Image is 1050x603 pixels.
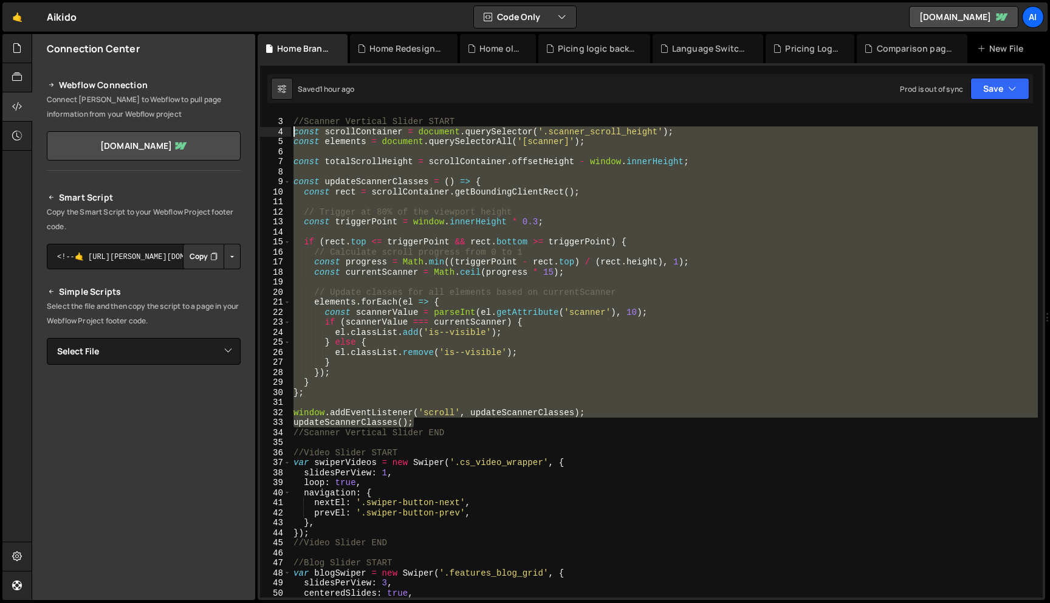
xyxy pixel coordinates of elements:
div: Home Branch.js [277,43,333,55]
div: 37 [260,458,291,468]
div: 25 [260,337,291,348]
div: 22 [260,308,291,318]
div: 4 [260,127,291,137]
div: 15 [260,237,291,247]
div: 7 [260,157,291,167]
div: Pricing Logic.js [785,43,840,55]
div: 47 [260,558,291,568]
div: 23 [260,317,291,328]
div: 14 [260,227,291,238]
div: 45 [260,538,291,548]
div: 17 [260,257,291,267]
div: 12 [260,207,291,218]
div: 38 [260,468,291,478]
div: 49 [260,578,291,588]
div: 6 [260,147,291,157]
button: Copy [183,244,224,269]
div: 20 [260,288,291,298]
a: [DOMAIN_NAME] [47,131,241,160]
div: Comparison pages.js [877,43,953,55]
div: 34 [260,428,291,438]
div: 43 [260,518,291,528]
div: 48 [260,568,291,579]
div: 9 [260,177,291,187]
div: 44 [260,528,291,539]
a: [DOMAIN_NAME] [909,6,1018,28]
p: Connect [PERSON_NAME] to Webflow to pull page information from your Webflow project [47,92,241,122]
h2: Smart Script [47,190,241,205]
div: 29 [260,377,291,388]
div: 40 [260,488,291,498]
div: Language Switcher.js [672,43,749,55]
div: 33 [260,418,291,428]
iframe: YouTube video player [47,385,242,494]
h2: Connection Center [47,42,140,55]
div: 46 [260,548,291,559]
div: 18 [260,267,291,278]
h2: Webflow Connection [47,78,241,92]
div: Saved [298,84,354,94]
div: 36 [260,448,291,458]
div: 41 [260,498,291,508]
div: 3 [260,117,291,127]
div: 28 [260,368,291,378]
div: 21 [260,297,291,308]
p: Copy the Smart Script to your Webflow Project footer code. [47,205,241,234]
p: Select the file and then copy the script to a page in your Webflow Project footer code. [47,299,241,328]
div: 31 [260,398,291,408]
button: Code Only [474,6,576,28]
div: 16 [260,247,291,258]
div: 26 [260,348,291,358]
a: 🤙 [2,2,32,32]
div: Button group with nested dropdown [183,244,241,269]
textarea: <!--🤙 [URL][PERSON_NAME][DOMAIN_NAME]> <script>document.addEventListener("DOMContentLoaded", func... [47,244,241,269]
div: 32 [260,408,291,418]
button: Save [970,78,1029,100]
div: Picing logic backup.js [558,43,636,55]
div: 5 [260,137,291,147]
div: 27 [260,357,291,368]
div: New File [977,43,1028,55]
div: 10 [260,187,291,198]
div: Home old.js [479,43,521,55]
div: 1 hour ago [320,84,355,94]
div: 24 [260,328,291,338]
div: 39 [260,478,291,488]
div: Aikido [47,10,77,24]
div: Home Redesigned.js [369,43,443,55]
div: 11 [260,197,291,207]
div: 30 [260,388,291,398]
div: Prod is out of sync [900,84,963,94]
div: 8 [260,167,291,177]
div: 13 [260,217,291,227]
div: 50 [260,588,291,599]
div: 35 [260,438,291,448]
h2: Simple Scripts [47,284,241,299]
div: 42 [260,508,291,519]
div: 19 [260,277,291,288]
a: Ai [1022,6,1044,28]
